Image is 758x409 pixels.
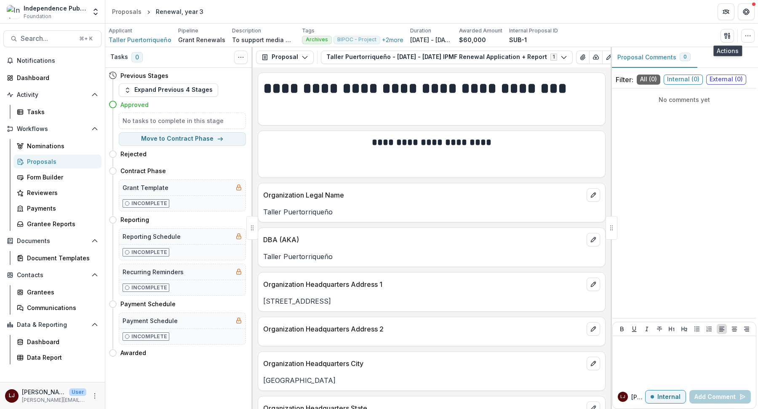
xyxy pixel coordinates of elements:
[17,57,98,64] span: Notifications
[667,324,677,334] button: Heading 1
[232,35,295,44] p: To support media making at Taller Puertorriqueno, including a documentary, youth podcast and the ...
[112,7,141,16] div: Proposals
[13,155,101,168] a: Proposals
[21,35,74,43] span: Search...
[120,166,166,175] h4: Contract Phase
[263,375,600,385] p: [GEOGRAPHIC_DATA]
[263,251,600,262] p: Taller Puertorriqueño
[13,285,101,299] a: Grantees
[263,207,600,217] p: Taller Puertorriqueño
[17,238,88,245] span: Documents
[631,393,645,401] p: [PERSON_NAME]
[3,268,101,282] button: Open Contacts
[109,35,171,44] a: Taller Puertorriqueño
[77,34,94,43] div: ⌘ + K
[410,27,431,35] p: Duration
[120,348,146,357] h4: Awarded
[13,170,101,184] a: Form Builder
[263,279,583,289] p: Organization Headquarters Address 1
[90,391,100,401] button: More
[27,142,95,150] div: Nominations
[17,321,88,329] span: Data & Reporting
[9,393,15,398] div: Lorraine Jabouin
[13,201,101,215] a: Payments
[131,249,167,256] p: Incomplete
[22,388,66,396] p: [PERSON_NAME]
[3,122,101,136] button: Open Workflows
[3,71,101,85] a: Dashboard
[620,395,625,399] div: Lorraine Jabouin
[13,251,101,265] a: Document Templates
[17,126,88,133] span: Workflows
[27,157,95,166] div: Proposals
[509,35,527,44] p: SUB-1
[263,358,583,369] p: Organization Headquarters City
[27,219,95,228] div: Grantee Reports
[263,190,583,200] p: Organization Legal Name
[602,51,616,64] button: Edit as form
[629,324,639,334] button: Underline
[119,83,218,97] button: Expand Previous 4 Stages
[123,116,242,125] h5: No tasks to complete in this stage
[616,95,753,104] p: No comments yet
[17,91,88,99] span: Activity
[123,183,168,192] h5: Grant Template
[3,30,101,47] button: Search...
[3,318,101,331] button: Open Data & Reporting
[321,51,573,64] button: Taller Puertorriqueño - [DATE] - [DATE] IPMF Renewal Application + Report1
[616,75,633,85] p: Filter:
[611,47,697,68] button: Proposal Comments
[459,27,502,35] p: Awarded Amount
[24,13,51,20] span: Foundation
[22,396,86,404] p: [PERSON_NAME][EMAIL_ADDRESS][DOMAIN_NAME]
[17,73,95,82] div: Dashboard
[13,350,101,364] a: Data Report
[587,188,600,202] button: edit
[156,7,203,16] div: Renewal, year 3
[637,75,660,85] span: All ( 0 )
[109,5,145,18] a: Proposals
[123,316,178,325] h5: Payment Schedule
[13,186,101,200] a: Reviewers
[657,393,681,401] p: Internal
[679,324,689,334] button: Heading 2
[3,88,101,102] button: Open Activity
[683,54,687,60] span: 0
[7,5,20,19] img: Independence Public Media Foundation
[109,5,207,18] nav: breadcrumb
[24,4,86,13] div: Independence Public Media Foundation
[178,27,198,35] p: Pipeline
[337,37,376,43] span: BIPOC - Project
[382,35,403,44] button: +2more
[120,299,176,308] h4: Payment Schedule
[131,284,167,291] p: Incomplete
[120,100,149,109] h4: Approved
[17,272,88,279] span: Contacts
[27,337,95,346] div: Dashboard
[109,27,132,35] p: Applicant
[718,3,734,20] button: Partners
[27,173,95,182] div: Form Builder
[27,188,95,197] div: Reviewers
[232,27,261,35] p: Description
[123,267,184,276] h5: Recurring Reminders
[576,51,590,64] button: View Attached Files
[120,71,168,80] h4: Previous Stages
[27,254,95,262] div: Document Templates
[587,278,600,291] button: edit
[689,390,751,404] button: Add Comment
[13,335,101,349] a: Dashboard
[654,324,665,334] button: Strike
[664,75,703,85] span: Internal ( 0 )
[738,3,755,20] button: Get Help
[69,388,86,396] p: User
[13,105,101,119] a: Tasks
[110,53,128,61] h3: Tasks
[90,3,101,20] button: Open entity switcher
[3,234,101,248] button: Open Documents
[13,217,101,231] a: Grantee Reports
[306,37,328,43] span: Archives
[509,27,558,35] p: Internal Proposal ID
[706,75,746,85] span: External ( 0 )
[704,324,714,334] button: Ordered List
